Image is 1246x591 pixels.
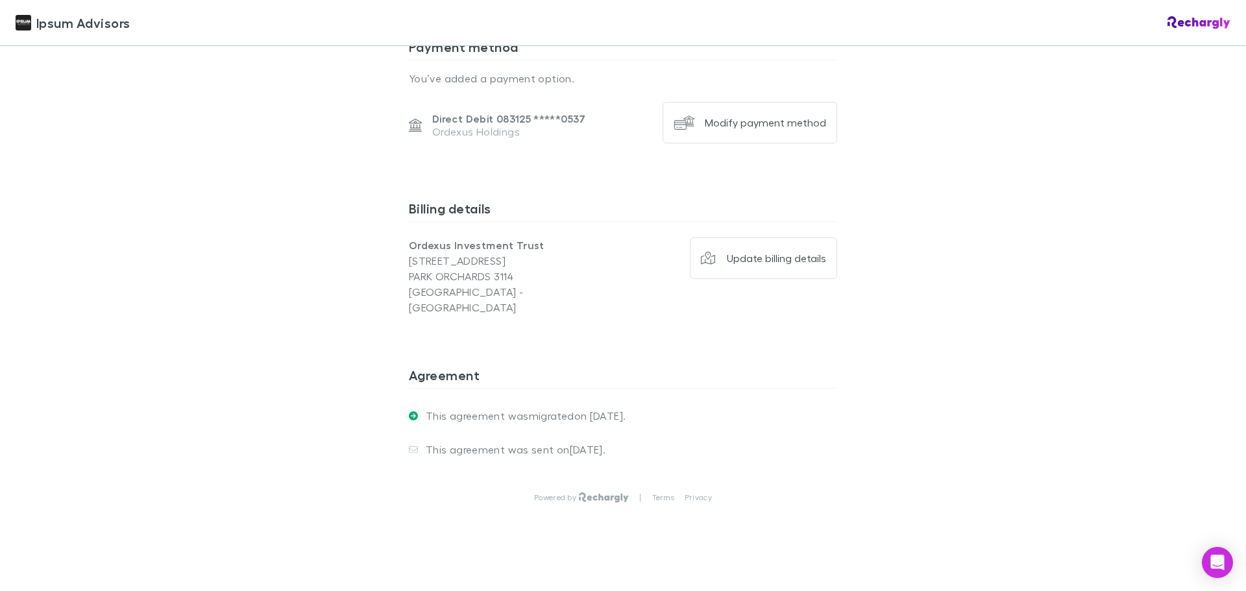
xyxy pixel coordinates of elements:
[705,116,826,129] div: Modify payment method
[652,492,674,503] a: Terms
[409,237,623,253] p: Ordexus Investment Trust
[409,71,837,86] p: You’ve added a payment option.
[1167,16,1230,29] img: Rechargly Logo
[690,237,838,279] button: Update billing details
[36,13,130,32] span: Ipsum Advisors
[409,367,837,388] h3: Agreement
[16,15,31,30] img: Ipsum Advisors's Logo
[409,284,623,315] p: [GEOGRAPHIC_DATA] - [GEOGRAPHIC_DATA]
[1202,547,1233,578] div: Open Intercom Messenger
[409,253,623,269] p: [STREET_ADDRESS]
[663,102,837,143] button: Modify payment method
[418,443,605,456] p: This agreement was sent on [DATE] .
[639,492,641,503] p: |
[409,39,837,60] h3: Payment method
[409,269,623,284] p: PARK ORCHARDS 3114
[432,125,586,138] p: Ordexus Holdings
[685,492,712,503] a: Privacy
[534,492,579,503] p: Powered by
[418,409,626,422] p: This agreement was migrated on [DATE] .
[432,112,586,125] p: Direct Debit 083125 ***** 0537
[579,492,629,503] img: Rechargly Logo
[674,112,694,133] img: Modify payment method's Logo
[409,200,837,221] h3: Billing details
[727,252,826,265] div: Update billing details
